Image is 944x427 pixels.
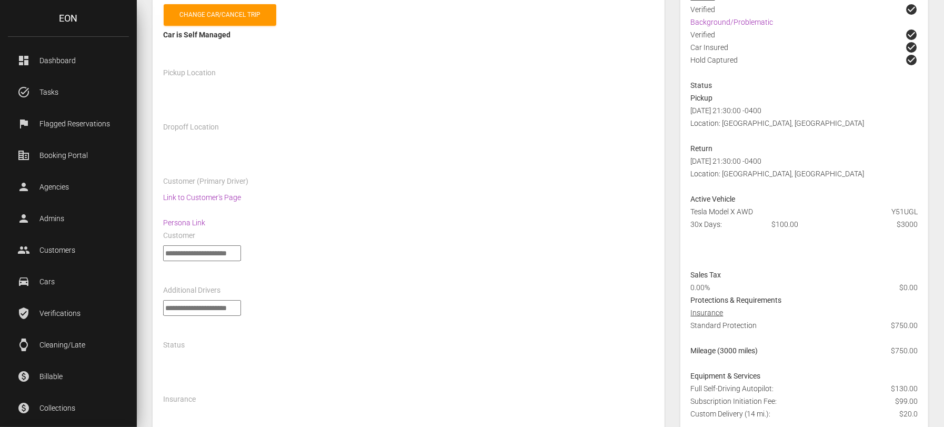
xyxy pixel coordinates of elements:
span: $0.00 [899,281,918,294]
span: Custom Delivery (14 mi.): [691,410,771,418]
span: $3000 [897,218,918,231]
div: Verified [683,28,926,41]
span: check_circle [905,28,918,41]
a: verified_user Verifications [8,300,129,326]
span: $750.00 [891,319,918,332]
label: Status [163,340,185,351]
div: Standard Protection [683,319,926,344]
p: Dashboard [16,53,121,68]
strong: Equipment & Services [691,372,761,380]
span: check_circle [905,3,918,16]
p: Agencies [16,179,121,195]
strong: Return [691,144,713,153]
strong: Active Vehicle [691,195,736,203]
strong: Status [691,81,712,90]
span: [DATE] 21:30:00 -0400 Location: [GEOGRAPHIC_DATA], [GEOGRAPHIC_DATA] [691,106,865,127]
u: Insurance [691,309,724,317]
a: person Agencies [8,174,129,200]
div: Car Insured [683,41,926,54]
p: Booking Portal [16,147,121,163]
label: Additional Drivers [163,285,220,296]
label: Dropoff Location [163,122,219,133]
strong: Mileage (3000 miles) [691,346,758,355]
a: Background/Problematic [691,18,774,26]
a: Persona Link [163,219,205,227]
div: 0.00% [683,281,845,294]
strong: Protections & Requirements [691,296,782,304]
div: $100.00 [764,218,845,231]
a: person Admins [8,205,129,232]
a: flag Flagged Reservations [8,111,129,137]
a: Link to Customer's Page [163,193,241,202]
strong: Pickup [691,94,713,102]
label: Customer [163,231,195,241]
span: $750.00 [891,344,918,357]
p: Flagged Reservations [16,116,121,132]
a: paid Billable [8,363,129,390]
span: check_circle [905,41,918,54]
div: Hold Captured [683,54,926,79]
span: $20.0 [899,408,918,420]
a: Change car/cancel trip [164,4,276,26]
p: Admins [16,211,121,226]
p: Collections [16,400,121,416]
div: Verified [683,3,926,16]
a: paid Collections [8,395,129,421]
label: Insurance [163,394,196,405]
a: corporate_fare Booking Portal [8,142,129,168]
p: Cleaning/Late [16,337,121,353]
a: drive_eta Cars [8,269,129,295]
a: task_alt Tasks [8,79,129,105]
strong: Sales Tax [691,271,721,279]
p: Verifications [16,305,121,321]
a: watch Cleaning/Late [8,332,129,358]
p: Billable [16,369,121,384]
p: Tasks [16,84,121,100]
label: Pickup Location [163,68,216,78]
a: people Customers [8,237,129,263]
div: 30x Days: [683,218,764,231]
p: Customers [16,242,121,258]
span: check_circle [905,54,918,66]
label: Customer (Primary Driver) [163,176,248,187]
span: Y51UGL [891,205,918,218]
span: $99.00 [895,395,918,408]
span: $130.00 [891,382,918,395]
div: Car is Self Managed [163,28,654,41]
p: Cars [16,274,121,290]
div: Tesla Model X AWD [683,205,926,218]
span: [DATE] 21:30:00 -0400 Location: [GEOGRAPHIC_DATA], [GEOGRAPHIC_DATA] [691,157,865,178]
a: dashboard Dashboard [8,47,129,74]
